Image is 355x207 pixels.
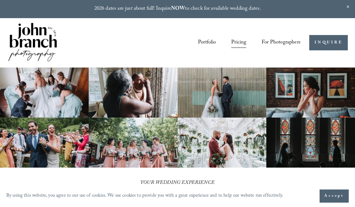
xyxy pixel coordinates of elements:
img: Silhouettes of a bride and groom facing each other in a church, with colorful stained glass windo... [266,118,355,168]
p: By using this website, you agree to our use of cookies. We use cookies to provide you with a grea... [6,191,283,200]
a: Pricing [231,37,246,48]
a: Portfolio [198,37,216,48]
img: Bride and groom standing in an elegant greenhouse with chandeliers and lush greenery. [178,118,266,168]
a: folder dropdown [262,37,300,48]
img: Woman applying makeup to another woman near a window with floral curtains and autumn flowers. [89,67,177,117]
img: Bride adjusting earring in front of framed posters on a brick wall. [266,67,355,117]
img: A bride and groom standing together, laughing, with the bride holding a bouquet in front of a cor... [178,67,266,117]
img: John Branch IV Photography [7,22,58,64]
em: YOUR WEDDING EXPERIENCE [140,179,215,187]
span: Accept [324,193,344,199]
span: For Photographers [262,38,300,48]
a: INQUIRE [309,35,348,50]
img: A bride and four bridesmaids in pink dresses, holding bouquets with pink and white flowers, smili... [89,118,177,168]
button: Accept [320,189,349,203]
